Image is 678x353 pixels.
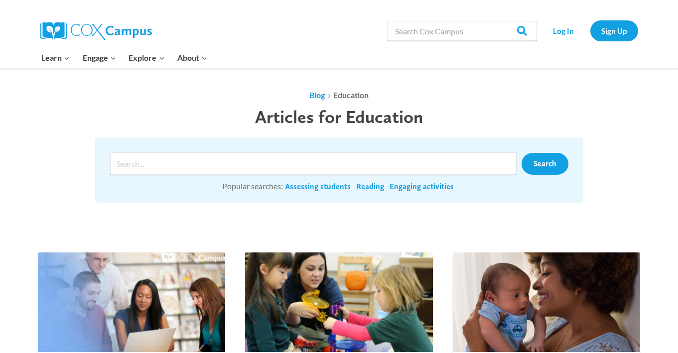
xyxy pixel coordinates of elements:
input: Search Cox Campus [388,21,537,41]
a: Sign Up [590,20,638,41]
span: Education [333,90,369,100]
span: Popular searches: [222,181,283,191]
span: Articles for Education [255,106,423,127]
a: Engaging activities [390,181,454,192]
input: Search input [110,152,517,175]
a: Log In [542,20,585,41]
a: Search [522,153,568,175]
ol: › [95,89,583,102]
a: Reading [356,181,384,192]
span: Search [534,159,556,168]
a: Assessing students [285,181,351,192]
form: Search form [110,152,522,175]
nav: Primary Navigation [35,47,214,68]
span: Explore [129,51,164,64]
img: Cox Campus [40,22,152,40]
a: Blog [309,90,325,100]
nav: Secondary Navigation [542,20,638,41]
span: Engage [83,51,116,64]
span: About [177,51,207,64]
span: Learn [41,51,70,64]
